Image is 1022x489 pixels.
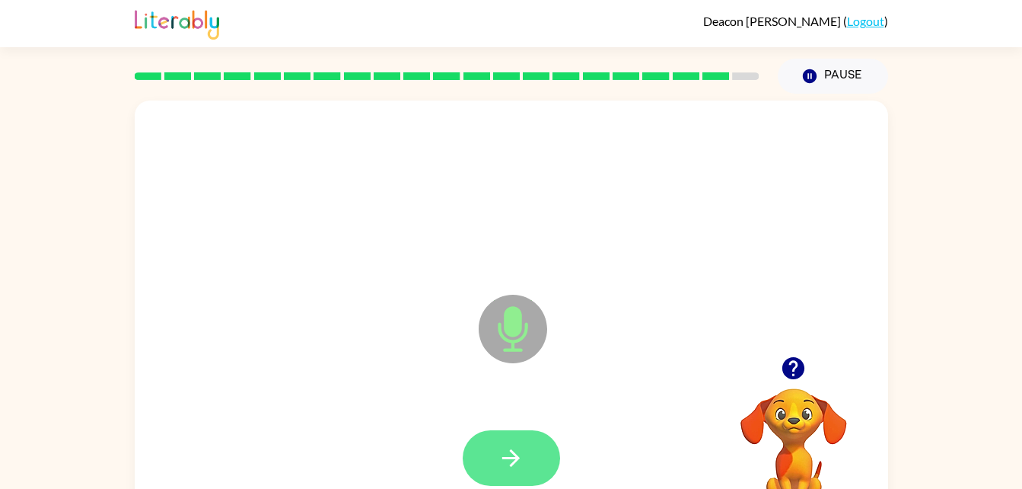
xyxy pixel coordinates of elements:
button: Pause [778,59,888,94]
div: ( ) [703,14,888,28]
a: Logout [847,14,884,28]
img: Literably [135,6,219,40]
span: Deacon [PERSON_NAME] [703,14,843,28]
